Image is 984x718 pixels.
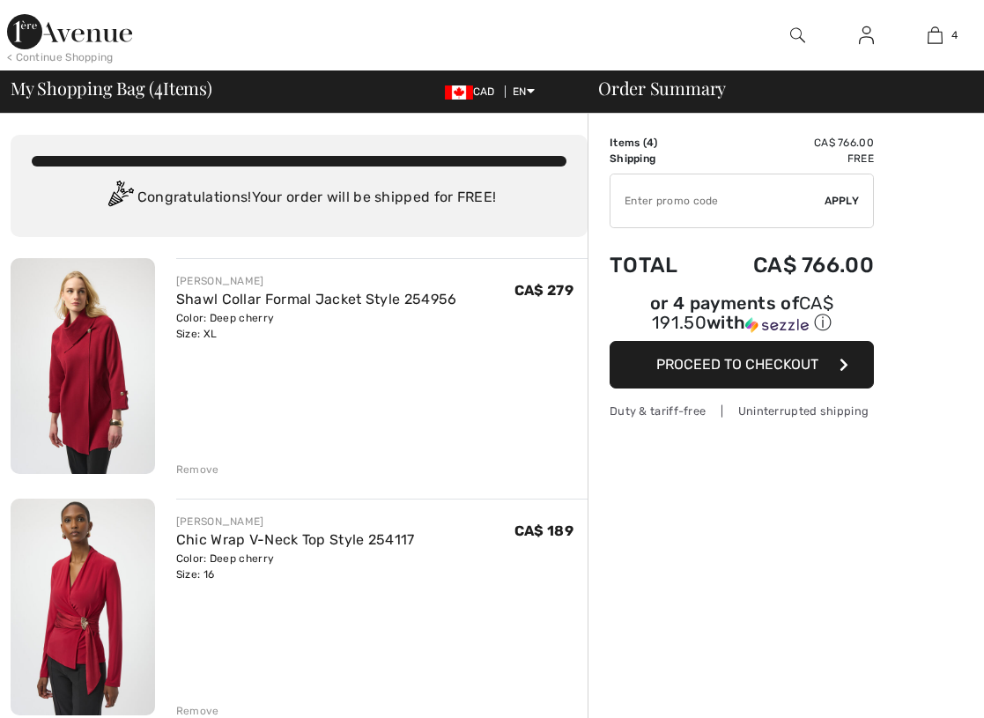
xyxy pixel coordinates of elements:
[176,310,457,342] div: Color: Deep cherry Size: XL
[610,341,874,389] button: Proceed to Checkout
[176,291,457,307] a: Shawl Collar Formal Jacket Style 254956
[656,356,818,373] span: Proceed to Checkout
[610,174,825,227] input: Promo code
[514,522,573,539] span: CA$ 189
[610,295,874,335] div: or 4 payments of with
[745,317,809,333] img: Sezzle
[7,14,132,49] img: 1ère Avenue
[610,135,705,151] td: Items ( )
[11,258,155,474] img: Shawl Collar Formal Jacket Style 254956
[32,181,566,216] div: Congratulations! Your order will be shipped for FREE!
[577,79,973,97] div: Order Summary
[928,25,943,46] img: My Bag
[445,85,502,98] span: CAD
[647,137,654,149] span: 4
[845,25,888,47] a: Sign In
[610,295,874,341] div: or 4 payments ofCA$ 191.50withSezzle Click to learn more about Sezzle
[951,27,958,43] span: 4
[705,235,874,295] td: CA$ 766.00
[176,514,415,529] div: [PERSON_NAME]
[859,25,874,46] img: My Info
[514,282,573,299] span: CA$ 279
[652,292,833,333] span: CA$ 191.50
[902,25,969,46] a: 4
[154,75,163,98] span: 4
[11,499,155,714] img: Chic Wrap V-Neck Top Style 254117
[102,181,137,216] img: Congratulation2.svg
[7,49,114,65] div: < Continue Shopping
[610,235,705,295] td: Total
[176,462,219,477] div: Remove
[513,85,535,98] span: EN
[790,25,805,46] img: search the website
[825,193,860,209] span: Apply
[705,151,874,167] td: Free
[176,273,457,289] div: [PERSON_NAME]
[610,403,874,419] div: Duty & tariff-free | Uninterrupted shipping
[176,531,415,548] a: Chic Wrap V-Neck Top Style 254117
[176,551,415,582] div: Color: Deep cherry Size: 16
[705,135,874,151] td: CA$ 766.00
[11,79,212,97] span: My Shopping Bag ( Items)
[610,151,705,167] td: Shipping
[445,85,473,100] img: Canadian Dollar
